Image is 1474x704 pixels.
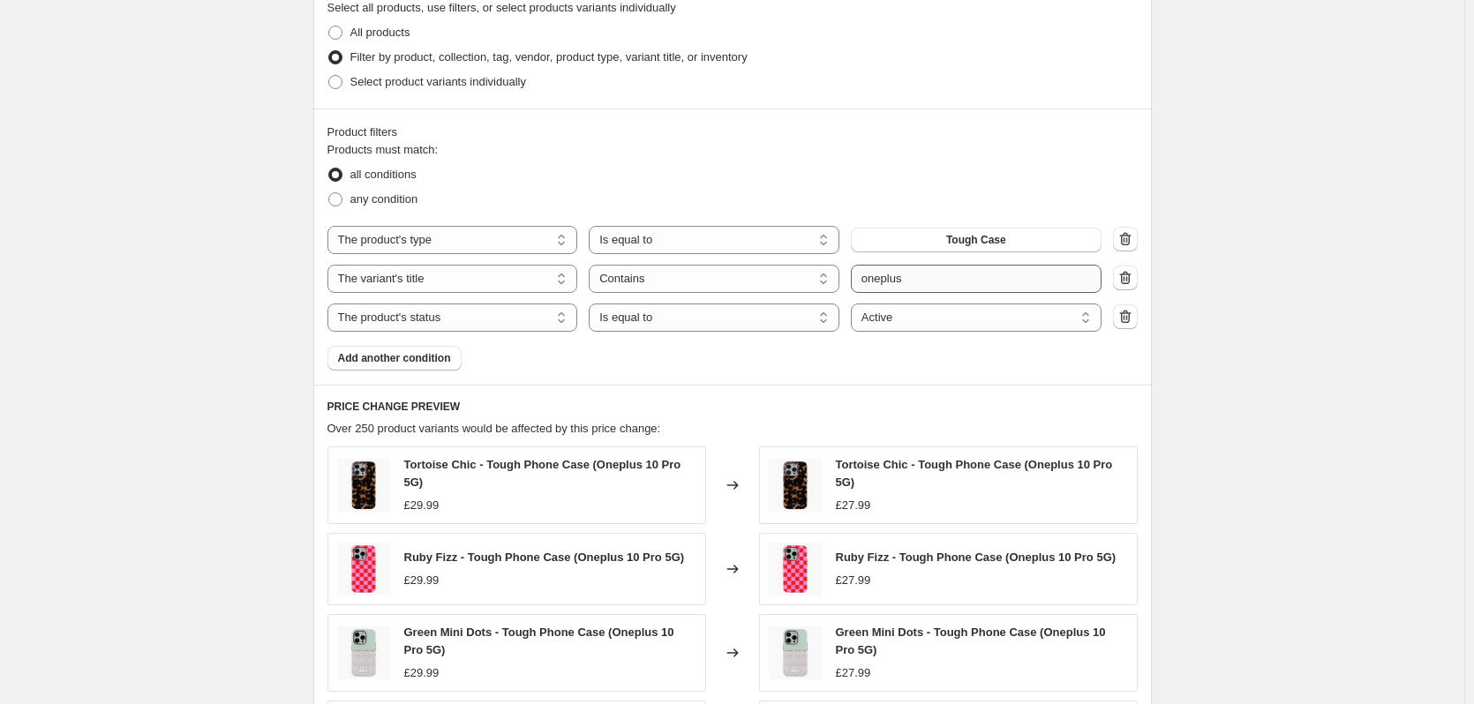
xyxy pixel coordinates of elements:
[836,625,1106,656] span: Green Mini Dots - Tough Phone Case (Oneplus 10 Pro 5G)
[836,458,1113,489] span: Tortoise Chic - Tough Phone Case (Oneplus 10 Pro 5G)
[946,233,1006,247] span: Tough Case
[350,50,748,64] span: Filter by product, collection, tag, vendor, product type, variant title, or inventory
[404,458,681,489] span: Tortoise Chic - Tough Phone Case (Oneplus 10 Pro 5G)
[337,626,390,679] img: Tough_Case_1_8b3d25e4-dae1-4d20-9a94-89a04e4e3070_80x.jpg
[836,573,871,587] span: £27.99
[836,498,871,512] span: £27.99
[337,543,390,595] img: Tough_Case_1_4fe1364c-9e3c-4536-a74c-960240fbf189_80x.jpg
[404,625,674,656] span: Green Mini Dots - Tough Phone Case (Oneplus 10 Pro 5G)
[327,400,1138,414] h6: PRICE CHANGE PREVIEW
[404,498,440,512] span: £29.99
[851,228,1102,252] button: Tough Case
[327,346,462,371] button: Add another condition
[404,573,440,587] span: £29.99
[327,143,439,156] span: Products must match:
[404,550,685,564] span: Ruby Fizz - Tough Phone Case (Oneplus 10 Pro 5G)
[337,459,390,512] img: Tough_Case_1_c0c3db26-d2a1-474f-a615-1f864d21dc34_80x.jpg
[350,192,418,206] span: any condition
[338,351,451,365] span: Add another condition
[769,459,822,512] img: Tough_Case_1_c0c3db26-d2a1-474f-a615-1f864d21dc34_80x.jpg
[327,422,661,435] span: Over 250 product variants would be affected by this price change:
[350,26,410,39] span: All products
[769,626,822,679] img: Tough_Case_1_8b3d25e4-dae1-4d20-9a94-89a04e4e3070_80x.jpg
[769,543,822,595] img: Tough_Case_1_4fe1364c-9e3c-4536-a74c-960240fbf189_80x.jpg
[350,168,417,181] span: all conditions
[836,666,871,679] span: £27.99
[350,75,526,88] span: Select product variants individually
[836,550,1117,564] span: Ruby Fizz - Tough Phone Case (Oneplus 10 Pro 5G)
[327,124,1138,141] div: Product filters
[404,666,440,679] span: £29.99
[327,1,676,14] span: Select all products, use filters, or select products variants individually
